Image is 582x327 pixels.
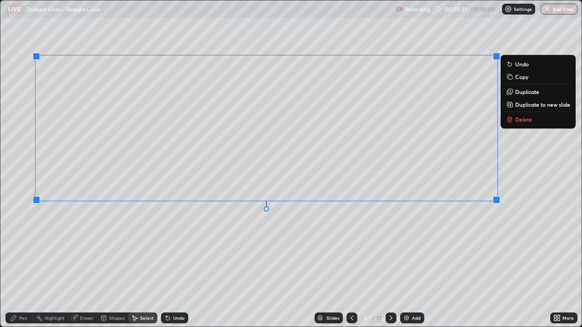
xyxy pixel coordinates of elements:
img: add-slide-button [403,314,410,322]
p: Duplicate [515,88,539,95]
button: Delete [504,114,572,125]
p: Recording [405,6,430,13]
div: Add [412,316,421,320]
button: Copy [504,71,572,82]
p: Delete [515,116,532,123]
p: Straight Lines - Straight Lines [27,5,100,13]
button: Duplicate to new slide [504,99,572,110]
div: Highlight [45,316,65,320]
div: Slides [326,316,339,320]
div: Undo [173,316,185,320]
div: Select [140,316,154,320]
p: Settings [514,7,532,11]
div: / [372,315,375,321]
button: End Class [541,4,577,15]
img: end-class-cross [544,5,551,13]
div: More [562,316,574,320]
div: Eraser [80,316,94,320]
p: LIVE [8,5,20,13]
div: 12 [376,314,382,322]
p: Undo [515,60,529,68]
p: Copy [515,73,528,80]
img: class-settings-icons [505,5,512,13]
div: 3 [361,315,370,321]
button: Undo [504,59,572,69]
div: Shapes [109,316,125,320]
img: recording.375f2c34.svg [396,5,403,13]
p: Duplicate to new slide [515,101,570,108]
div: Pen [19,316,27,320]
button: Duplicate [504,86,572,97]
